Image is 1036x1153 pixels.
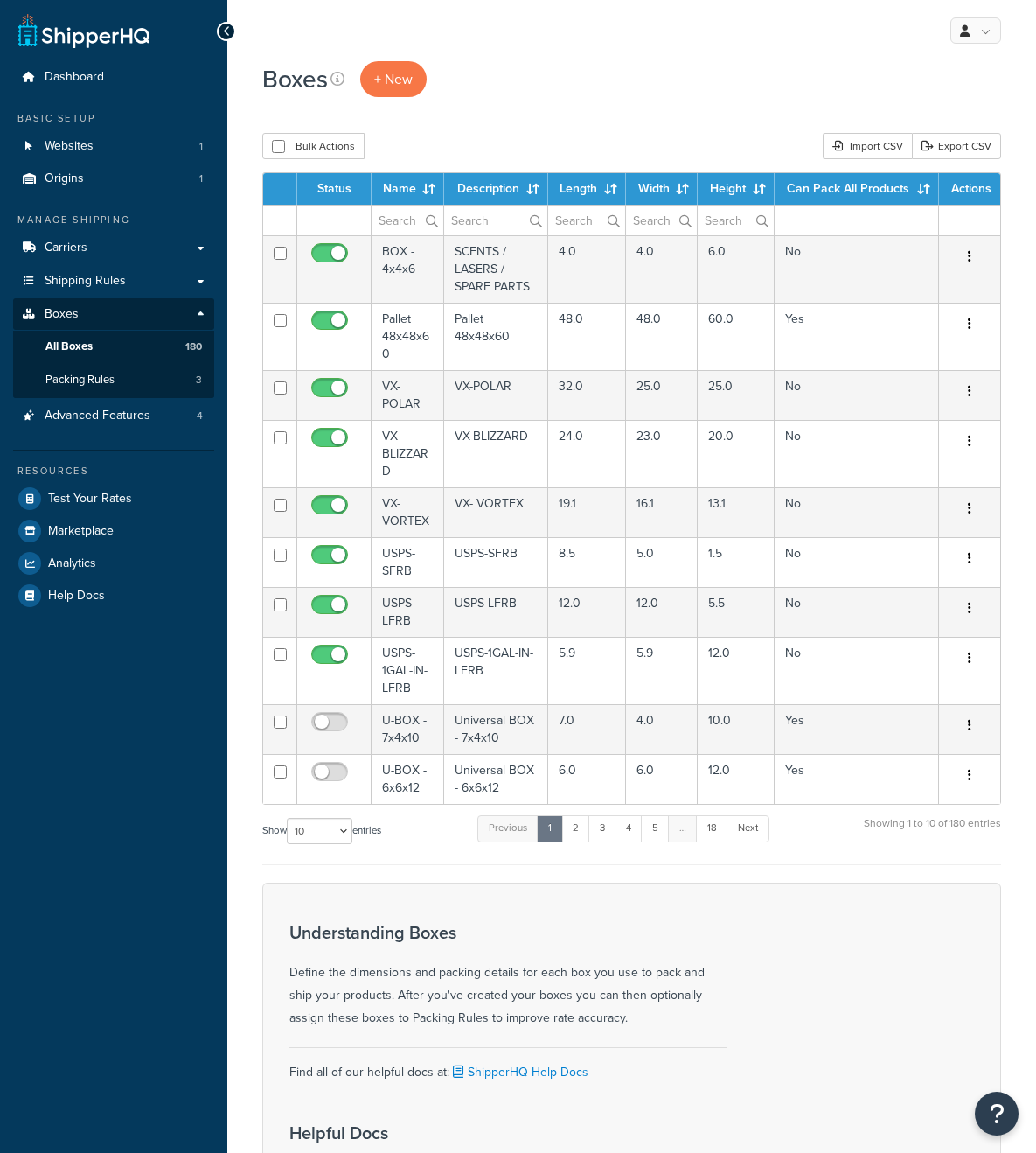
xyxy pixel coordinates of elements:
[45,307,79,322] span: Boxes
[698,637,775,704] td: 12.0
[449,1063,588,1081] a: ShipperHQ Help Docs
[548,173,627,205] th: Length : activate to sort column ascending
[561,815,590,842] a: 2
[372,235,444,303] td: BOX - 4x4x6
[775,587,939,637] td: No
[864,814,1001,851] div: Showing 1 to 10 of 180 entries
[48,492,132,507] span: Test Your Rates
[668,815,698,842] a: …
[262,818,381,844] label: Show entries
[13,483,214,514] a: Test Your Rates
[912,133,1001,159] a: Export CSV
[588,815,616,842] a: 3
[444,704,547,754] td: Universal BOX - 7x4x10
[548,206,626,235] input: Search
[199,171,203,186] span: 1
[374,69,413,89] span: + New
[372,206,443,235] input: Search
[13,298,214,331] a: Boxes
[444,206,546,235] input: Search
[444,173,547,205] th: Description : activate to sort column ascending
[698,704,775,754] td: 10.0
[698,370,775,420] td: 25.0
[372,420,444,487] td: VX-BLIZZARD
[48,589,105,604] span: Help Docs
[13,331,214,363] li: All Boxes
[548,637,627,704] td: 5.9
[45,274,126,289] span: Shipping Rules
[548,537,627,587] td: 8.5
[13,331,214,363] a: All Boxes 180
[287,818,352,844] select: Showentries
[775,173,939,205] th: Can Pack All Products : activate to sort column ascending
[289,923,727,1030] div: Define the dimensions and packing details for each box you use to pack and ship your products. Af...
[360,61,427,97] a: + New
[444,487,547,537] td: VX- VORTEX
[196,373,202,388] span: 3
[775,235,939,303] td: No
[13,580,214,611] a: Help Docs
[372,537,444,587] td: USPS-SFRB
[199,139,203,154] span: 1
[626,303,698,370] td: 48.0
[975,1092,1019,1136] button: Open Resource Center
[775,487,939,537] td: No
[626,235,698,303] td: 4.0
[289,923,727,942] h3: Understanding Boxes
[698,420,775,487] td: 20.0
[372,704,444,754] td: U-BOX - 7x4x10
[823,133,912,159] div: Import CSV
[698,754,775,804] td: 12.0
[698,537,775,587] td: 1.5
[626,420,698,487] td: 23.0
[548,704,627,754] td: 7.0
[444,637,547,704] td: USPS-1GAL-IN-LFRB
[13,265,214,297] a: Shipping Rules
[727,815,769,842] a: Next
[548,303,627,370] td: 48.0
[18,13,149,48] a: ShipperHQ Home
[444,420,547,487] td: VX-BLIZZARD
[537,815,563,842] a: 1
[45,339,93,354] span: All Boxes
[13,464,214,479] div: Resources
[698,303,775,370] td: 60.0
[13,163,214,195] a: Origins 1
[13,111,214,126] div: Basic Setup
[444,587,547,637] td: USPS-LFRB
[626,537,698,587] td: 5.0
[626,587,698,637] td: 12.0
[13,232,214,264] a: Carriers
[13,61,214,94] a: Dashboard
[372,173,444,205] th: Name : activate to sort column ascending
[13,364,214,396] li: Packing Rules
[444,537,547,587] td: USPS-SFRB
[939,173,1000,205] th: Actions
[45,139,94,154] span: Websites
[641,815,670,842] a: 5
[372,587,444,637] td: USPS-LFRB
[262,133,365,159] button: Bulk Actions
[13,515,214,547] a: Marketplace
[548,587,627,637] td: 12.0
[372,487,444,537] td: VX- VORTEX
[289,1047,727,1084] div: Find all of our helpful docs at:
[698,587,775,637] td: 5.5
[775,420,939,487] td: No
[13,213,214,227] div: Manage Shipping
[45,409,150,423] span: Advanced Features
[372,370,444,420] td: VX-POLAR
[444,235,547,303] td: SCENTS / LASERS / SPARE PARTS
[548,370,627,420] td: 32.0
[698,206,774,235] input: Search
[45,70,104,85] span: Dashboard
[775,370,939,420] td: No
[13,548,214,579] a: Analytics
[13,400,214,432] li: Advanced Features
[372,754,444,804] td: U-BOX - 6x6x12
[197,409,203,423] span: 4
